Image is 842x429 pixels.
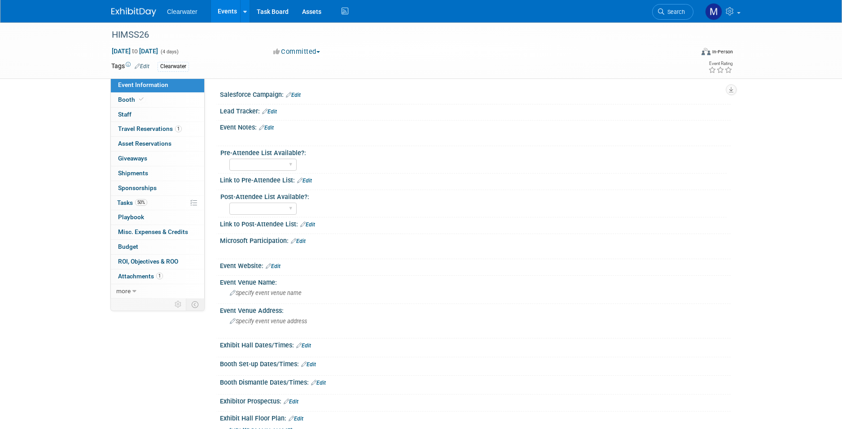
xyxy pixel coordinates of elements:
span: [DATE] [DATE] [111,47,158,55]
i: Booth reservation complete [139,97,144,102]
a: Event Information [111,78,204,92]
span: Budget [118,243,138,250]
a: Booth [111,93,204,107]
div: In-Person [712,48,733,55]
span: 1 [175,126,182,132]
a: Edit [284,399,298,405]
a: Edit [135,63,149,69]
td: Tags [111,61,149,72]
span: Asset Reservations [118,140,171,147]
div: Event Venue Address: [220,304,731,315]
a: Attachments1 [111,269,204,284]
a: Search [652,4,693,20]
td: Toggle Event Tabs [186,299,205,310]
button: Committed [270,47,324,56]
div: Event Venue Name: [220,276,731,287]
a: Edit [301,361,316,368]
div: Pre-Attendee List Available?: [220,146,727,157]
div: Link to Pre-Attendee List: [220,173,731,185]
span: Attachments [118,273,163,280]
div: Microsoft Participation: [220,234,731,246]
div: Event Notes: [220,121,731,132]
a: Travel Reservations1 [111,122,204,136]
span: Search [664,9,685,15]
div: Link to Post-Attendee List: [220,217,731,229]
a: Edit [300,221,315,228]
a: Misc. Expenses & Credits [111,225,204,239]
span: Playbook [118,213,144,221]
img: Format-Inperson.png [702,48,710,55]
a: Shipments [111,166,204,181]
span: Staff [118,111,132,118]
span: more [116,287,131,295]
span: ROI, Objectives & ROO [118,258,178,265]
a: Edit [259,125,274,131]
div: Event Website: [220,259,731,271]
a: Edit [297,178,312,184]
div: Exhibit Hall Floor Plan: [220,412,731,423]
a: Edit [262,108,277,115]
span: Specify event venue address [230,318,307,325]
a: Staff [111,108,204,122]
span: Shipments [118,169,148,177]
a: Tasks50% [111,196,204,210]
a: Edit [296,342,311,349]
img: ExhibitDay [111,8,156,17]
a: Edit [286,92,301,98]
a: Giveaways [111,152,204,166]
div: Exhibit Hall Dates/Times: [220,338,731,350]
a: ROI, Objectives & ROO [111,255,204,269]
div: Lead Tracker: [220,104,731,116]
div: Event Rating [708,61,732,66]
div: Booth Set-up Dates/Times: [220,357,731,369]
span: Sponsorships [118,184,157,191]
span: Clearwater [167,8,197,15]
span: Tasks [117,199,147,206]
span: 50% [135,199,147,206]
a: Edit [289,416,303,422]
span: 1 [156,273,163,279]
a: Asset Reservations [111,137,204,151]
span: Specify event venue name [230,290,302,296]
div: Post-Attendee List Available?: [220,190,727,201]
span: Misc. Expenses & Credits [118,228,188,235]
span: Event Information [118,81,168,88]
div: Clearwater [158,62,189,71]
a: Budget [111,240,204,254]
div: Salesforce Campaign: [220,88,731,100]
img: Monica Pastor [705,3,722,20]
a: Edit [266,263,281,269]
span: Giveaways [118,155,147,162]
a: Playbook [111,210,204,225]
div: Booth Dismantle Dates/Times: [220,376,731,387]
span: Booth [118,96,145,103]
div: Event Format [640,47,733,60]
a: Edit [311,380,326,386]
div: Exhibitor Prospectus: [220,394,731,406]
span: to [131,48,139,55]
a: Sponsorships [111,181,204,195]
span: (4 days) [160,49,179,55]
div: HIMSS26 [109,27,680,43]
a: more [111,284,204,299]
td: Personalize Event Tab Strip [171,299,186,310]
span: Travel Reservations [118,125,182,132]
a: Edit [291,238,306,244]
